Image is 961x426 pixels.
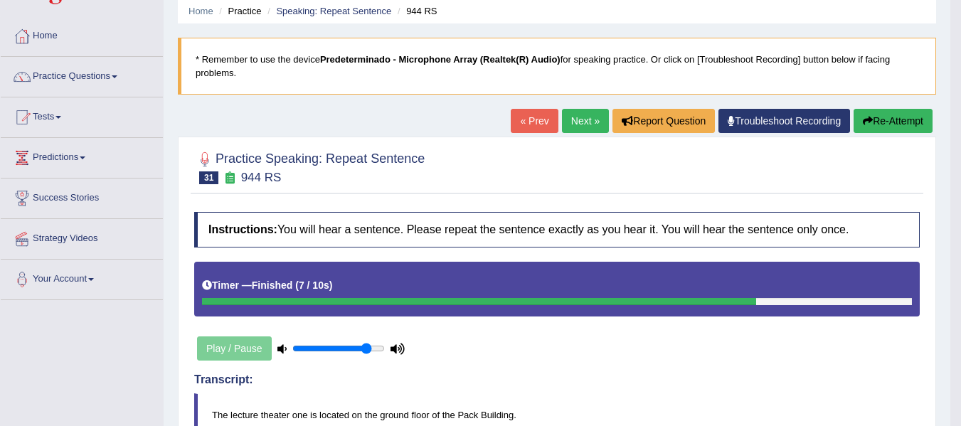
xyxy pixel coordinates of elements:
li: Practice [216,4,261,18]
b: Instructions: [208,223,277,235]
a: Home [189,6,213,16]
h4: Transcript: [194,373,920,386]
h2: Practice Speaking: Repeat Sentence [194,149,425,184]
small: 944 RS [241,171,282,184]
span: 31 [199,171,218,184]
small: Exam occurring question [222,171,237,185]
a: Home [1,16,163,52]
b: Predeterminado - Microphone Array (Realtek(R) Audio) [320,54,561,65]
a: Your Account [1,260,163,295]
a: « Prev [511,109,558,133]
b: 7 / 10s [299,279,329,291]
blockquote: * Remember to use the device for speaking practice. Or click on [Troubleshoot Recording] button b... [178,38,936,95]
a: Success Stories [1,179,163,214]
b: Finished [252,279,293,291]
h4: You will hear a sentence. Please repeat the sentence exactly as you hear it. You will hear the se... [194,212,920,247]
a: Next » [562,109,609,133]
button: Re-Attempt [854,109,933,133]
a: Troubleshoot Recording [718,109,850,133]
a: Predictions [1,138,163,174]
li: 944 RS [394,4,437,18]
a: Tests [1,97,163,133]
b: ) [329,279,333,291]
b: ( [295,279,299,291]
button: Report Question [612,109,715,133]
a: Practice Questions [1,57,163,92]
h5: Timer — [202,280,332,291]
a: Speaking: Repeat Sentence [276,6,391,16]
a: Strategy Videos [1,219,163,255]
